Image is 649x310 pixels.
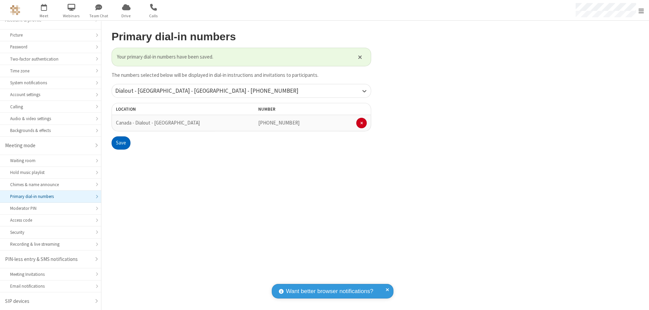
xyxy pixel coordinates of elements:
img: QA Selenium DO NOT DELETE OR CHANGE [10,5,20,15]
div: Password [10,44,91,50]
span: Drive [114,13,139,19]
div: Access code [10,217,91,223]
div: Time zone [10,68,91,74]
div: Security [10,229,91,236]
h2: Primary dial-in numbers [112,31,371,43]
div: Primary dial-in numbers [10,193,91,200]
div: Hold music playlist [10,169,91,176]
span: Webinars [59,13,84,19]
div: Audio & video settings [10,115,91,122]
button: Close alert [355,52,366,62]
span: Want better browser notifications? [286,287,373,296]
button: Save [112,136,130,150]
div: Calling [10,104,91,110]
span: Calls [141,13,166,19]
span: [PHONE_NUMBER] [258,119,299,126]
div: SIP devices [5,297,91,305]
span: Meet [31,13,57,19]
div: Waiting room [10,157,91,164]
th: Number [254,103,371,115]
div: Moderator PIN [10,205,91,212]
span: Dialout - [GEOGRAPHIC_DATA] - [GEOGRAPHIC_DATA] - [PHONE_NUMBER] [115,87,298,94]
p: The numbers selected below will be displayed in dial-in instructions and invitations to participa... [112,71,371,79]
span: Team Chat [86,13,112,19]
td: Canada - Dialout - [GEOGRAPHIC_DATA] [112,115,215,131]
div: System notifications [10,80,91,86]
div: Backgrounds & effects [10,127,91,134]
div: Two-factor authentication [10,56,91,62]
th: Location [112,103,215,115]
div: Recording & live streaming [10,241,91,247]
div: Chimes & name announce [10,181,91,188]
div: PIN-less entry & SMS notifications [5,256,91,263]
div: Meeting Invitations [10,271,91,278]
span: Your primary dial-in numbers have been saved. [117,53,350,61]
div: Account settings [10,91,91,98]
div: Picture [10,32,91,38]
div: Email notifications [10,283,91,289]
div: Meeting mode [5,142,91,150]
